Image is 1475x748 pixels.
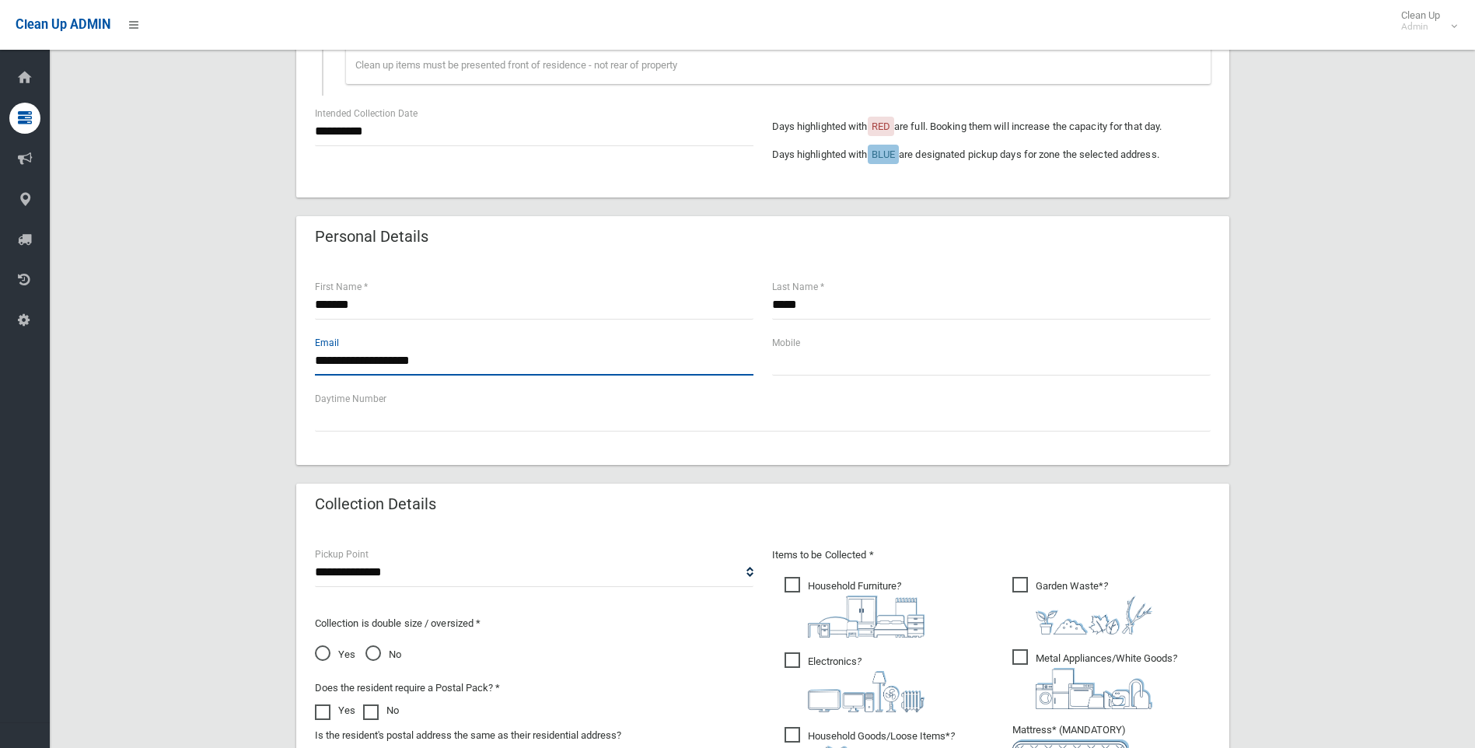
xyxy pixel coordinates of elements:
label: Is the resident's postal address the same as their residential address? [315,726,621,745]
span: Metal Appliances/White Goods [1012,649,1177,709]
span: Household Furniture [785,577,924,638]
img: 4fd8a5c772b2c999c83690221e5242e0.png [1036,596,1152,634]
p: Days highlighted with are full. Booking them will increase the capacity for that day. [772,117,1211,136]
span: No [365,645,401,664]
span: Clean Up ADMIN [16,17,110,32]
img: aa9efdbe659d29b613fca23ba79d85cb.png [808,596,924,638]
span: RED [872,121,890,132]
p: Days highlighted with are designated pickup days for zone the selected address. [772,145,1211,164]
p: Collection is double size / oversized * [315,614,753,633]
i: ? [1036,652,1177,709]
small: Admin [1401,21,1440,33]
header: Personal Details [296,222,447,252]
img: 394712a680b73dbc3d2a6a3a7ffe5a07.png [808,671,924,712]
i: ? [1036,580,1152,634]
span: Clean up items must be presented front of residence - not rear of property [355,59,677,71]
span: BLUE [872,149,895,160]
header: Collection Details [296,489,455,519]
label: No [363,701,399,720]
span: Electronics [785,652,924,712]
span: Garden Waste* [1012,577,1152,634]
span: Yes [315,645,355,664]
span: Clean Up [1393,9,1456,33]
img: 36c1b0289cb1767239cdd3de9e694f19.png [1036,668,1152,709]
p: Items to be Collected * [772,546,1211,564]
i: ? [808,580,924,638]
label: Does the resident require a Postal Pack? * [315,679,500,697]
i: ? [808,655,924,712]
label: Yes [315,701,355,720]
